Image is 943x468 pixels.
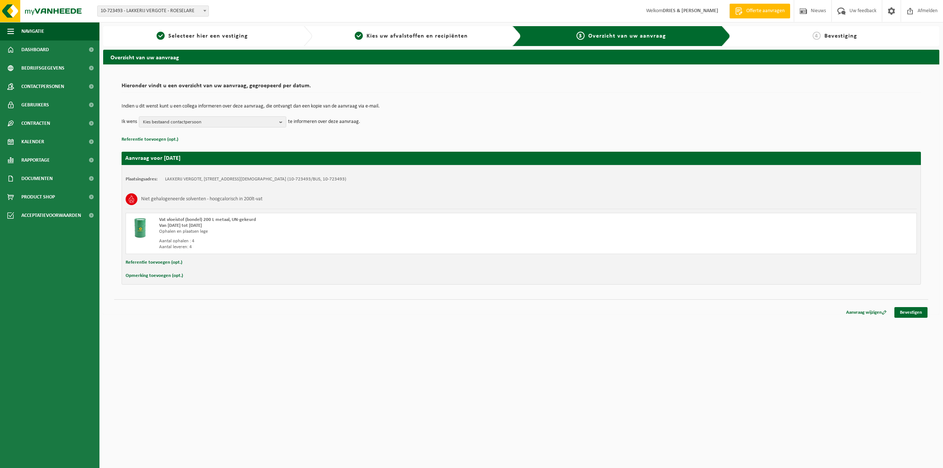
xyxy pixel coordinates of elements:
span: Kalender [21,133,44,151]
strong: DRIES & [PERSON_NAME] [663,8,718,14]
span: Kies bestaand contactpersoon [143,117,276,128]
p: Ik wens [122,116,137,127]
h2: Overzicht van uw aanvraag [103,50,939,64]
strong: Plaatsingsadres: [126,177,158,182]
p: Indien u dit wenst kunt u een collega informeren over deze aanvraag, die ontvangt dan een kopie v... [122,104,921,109]
div: Aantal ophalen : 4 [159,238,551,244]
td: LAKKERIJ VERGOTE, [STREET_ADDRESS][DEMOGRAPHIC_DATA] (10-723493/BUS, 10-723493) [165,176,346,182]
span: 4 [813,32,821,40]
p: te informeren over deze aanvraag. [288,116,360,127]
span: 3 [576,32,585,40]
img: LP-LD-00200-MET-21.png [130,217,152,239]
span: Gebruikers [21,96,49,114]
span: Documenten [21,169,53,188]
button: Kies bestaand contactpersoon [139,116,286,127]
button: Opmerking toevoegen (opt.) [126,271,183,281]
span: 1 [157,32,165,40]
span: Vat vloeistof (bondel) 200 L metaal, UN-gekeurd [159,217,256,222]
span: Dashboard [21,41,49,59]
span: Product Shop [21,188,55,206]
span: Acceptatievoorwaarden [21,206,81,225]
span: 2 [355,32,363,40]
span: 10-723493 - LAKKERIJ VERGOTE - ROESELARE [97,6,209,17]
a: Bevestigen [894,307,928,318]
span: Rapportage [21,151,50,169]
span: Navigatie [21,22,44,41]
strong: Van [DATE] tot [DATE] [159,223,202,228]
span: Selecteer hier een vestiging [168,33,248,39]
span: Bedrijfsgegevens [21,59,64,77]
div: Ophalen en plaatsen lege [159,229,551,235]
span: Offerte aanvragen [744,7,786,15]
a: 2Kies uw afvalstoffen en recipiënten [316,32,507,41]
h2: Hieronder vindt u een overzicht van uw aanvraag, gegroepeerd per datum. [122,83,921,93]
button: Referentie toevoegen (opt.) [126,258,182,267]
h3: Niet gehalogeneerde solventen - hoogcalorisch in 200lt-vat [141,193,263,205]
span: Overzicht van uw aanvraag [588,33,666,39]
span: Contactpersonen [21,77,64,96]
div: Aantal leveren: 4 [159,244,551,250]
span: Kies uw afvalstoffen en recipiënten [367,33,468,39]
span: Contracten [21,114,50,133]
button: Referentie toevoegen (opt.) [122,135,178,144]
strong: Aanvraag voor [DATE] [125,155,180,161]
span: 10-723493 - LAKKERIJ VERGOTE - ROESELARE [98,6,208,16]
a: 1Selecteer hier een vestiging [107,32,298,41]
span: Bevestiging [824,33,857,39]
a: Offerte aanvragen [729,4,790,18]
a: Aanvraag wijzigen [841,307,892,318]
